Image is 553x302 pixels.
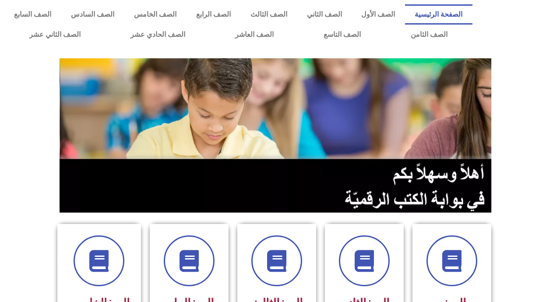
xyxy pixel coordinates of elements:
[297,4,352,25] a: الصف الثاني
[352,4,405,25] a: الصف الأول
[299,25,386,45] a: الصف التاسع
[106,25,210,45] a: الصف الحادي عشر
[187,4,241,25] a: الصف الرابع
[61,4,124,25] a: الصف السادس
[405,4,472,25] a: الصفحة الرئيسية
[124,4,187,25] a: الصف الخامس
[4,25,106,45] a: الصف الثاني عشر
[4,4,61,25] a: الصف السابع
[240,4,297,25] a: الصف الثالث
[386,25,472,45] a: الصف الثامن
[210,25,299,45] a: الصف العاشر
